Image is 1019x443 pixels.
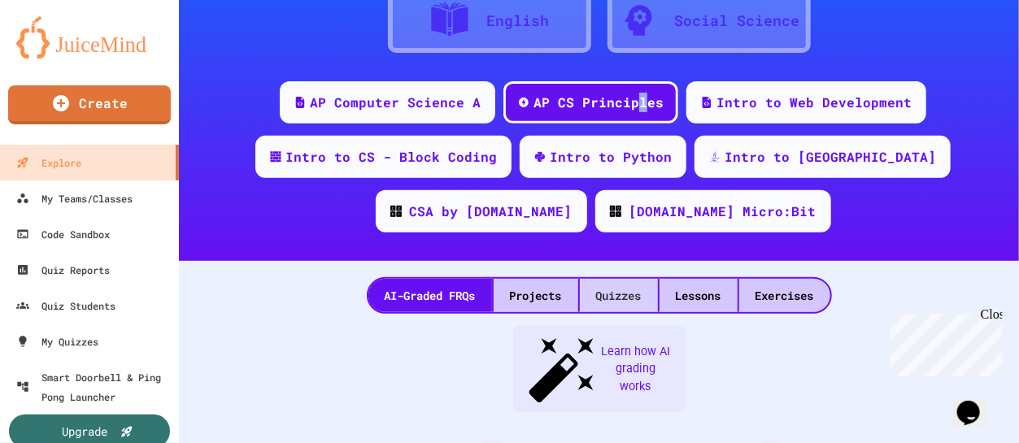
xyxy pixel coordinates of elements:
[63,423,108,440] div: Upgrade
[16,189,133,208] div: My Teams/Classes
[16,367,172,406] div: Smart Doorbell & Ping Pong Launcher
[599,343,673,396] span: Learn how AI grading works
[16,296,115,315] div: Quiz Students
[368,279,492,312] div: AI-Graded FRQs
[486,10,549,32] div: English
[716,93,912,112] div: Intro to Web Development
[725,147,936,167] div: Intro to [GEOGRAPHIC_DATA]
[629,202,817,221] div: [DOMAIN_NAME] Micro:Bit
[550,147,672,167] div: Intro to Python
[16,224,110,244] div: Code Sandbox
[580,279,658,312] div: Quizzes
[610,206,621,217] img: CODE_logo_RGB.png
[310,93,481,112] div: AP Computer Science A
[410,202,573,221] div: CSA by [DOMAIN_NAME]
[533,93,664,112] div: AP CS Principles
[8,85,171,124] a: Create
[884,307,1003,376] iframe: chat widget
[285,147,497,167] div: Intro to CS - Block Coding
[739,279,830,312] div: Exercises
[16,153,81,172] div: Explore
[16,332,98,351] div: My Quizzes
[494,279,578,312] div: Projects
[16,260,110,280] div: Quiz Reports
[660,279,738,312] div: Lessons
[390,206,402,217] img: CODE_logo_RGB.png
[675,10,800,32] div: Social Science
[7,7,112,103] div: Chat with us now!Close
[16,16,163,59] img: logo-orange.svg
[951,378,1003,427] iframe: chat widget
